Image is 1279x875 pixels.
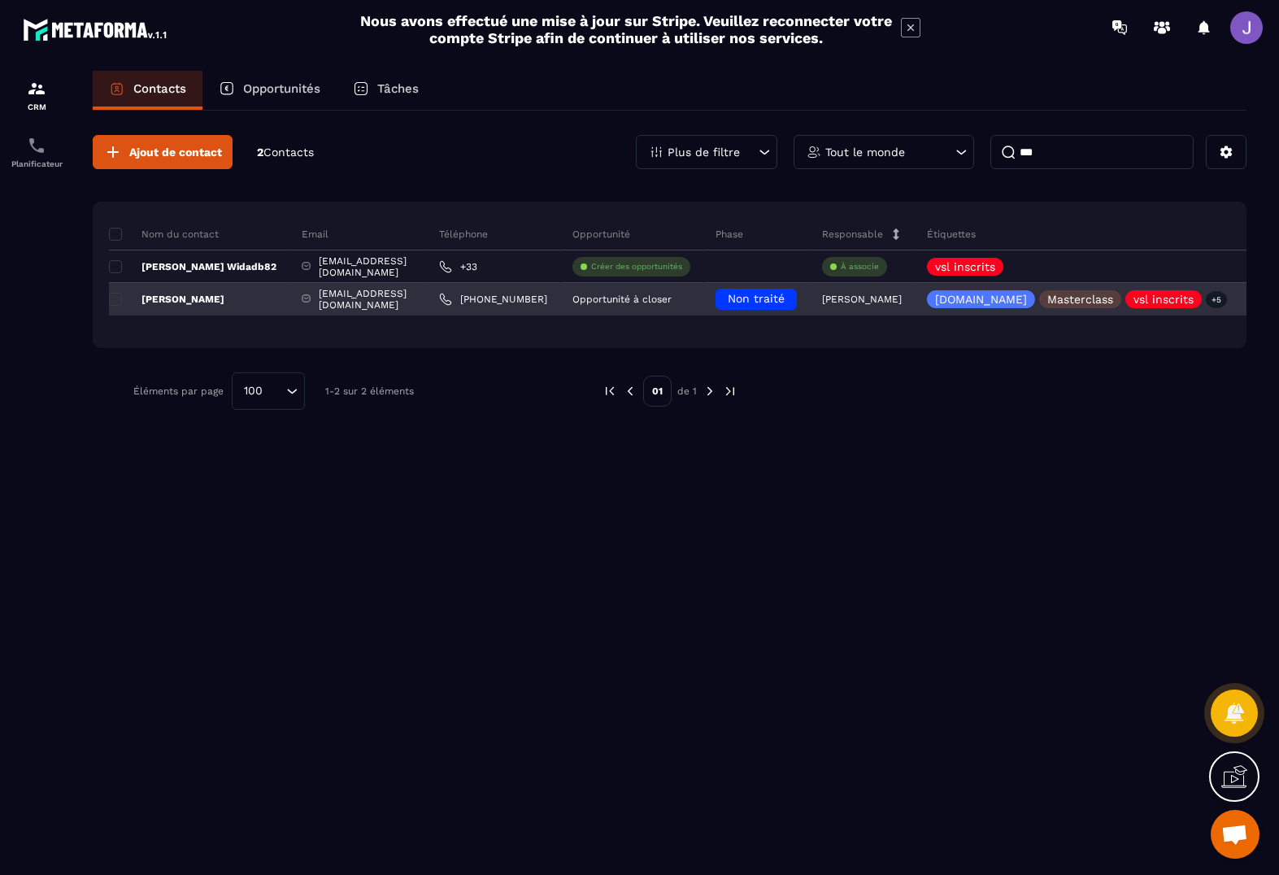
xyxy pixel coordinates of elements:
[263,146,314,159] span: Contacts
[359,12,893,46] h2: Nous avons effectué une mise à jour sur Stripe. Veuillez reconnecter votre compte Stripe afin de ...
[572,228,630,241] p: Opportunité
[668,146,740,158] p: Plus de filtre
[623,384,637,398] img: prev
[4,67,69,124] a: formationformationCRM
[109,293,224,306] p: [PERSON_NAME]
[109,228,219,241] p: Nom du contact
[643,376,672,407] p: 01
[4,102,69,111] p: CRM
[302,228,328,241] p: Email
[439,260,477,273] a: +33
[377,81,419,96] p: Tâches
[243,81,320,96] p: Opportunités
[1133,294,1194,305] p: vsl inscrits
[716,228,743,241] p: Phase
[841,261,879,272] p: À associe
[4,124,69,181] a: schedulerschedulerPlanificateur
[572,294,672,305] p: Opportunité à closer
[927,228,976,241] p: Étiquettes
[825,146,905,158] p: Tout le monde
[268,382,282,400] input: Search for option
[439,228,488,241] p: Téléphone
[27,79,46,98] img: formation
[703,384,717,398] img: next
[109,260,276,273] p: [PERSON_NAME] Widadb82
[1047,294,1113,305] p: Masterclass
[822,228,883,241] p: Responsable
[93,135,233,169] button: Ajout de contact
[27,136,46,155] img: scheduler
[677,385,697,398] p: de 1
[93,71,202,110] a: Contacts
[728,292,785,305] span: Non traité
[723,384,737,398] img: next
[935,294,1027,305] p: [DOMAIN_NAME]
[439,293,547,306] a: [PHONE_NUMBER]
[257,145,314,160] p: 2
[603,384,617,398] img: prev
[133,81,186,96] p: Contacts
[129,144,222,160] span: Ajout de contact
[1206,291,1227,308] p: +5
[202,71,337,110] a: Opportunités
[1211,810,1259,859] div: Ouvrir le chat
[935,261,995,272] p: vsl inscrits
[23,15,169,44] img: logo
[238,382,268,400] span: 100
[591,261,682,272] p: Créer des opportunités
[232,372,305,410] div: Search for option
[337,71,435,110] a: Tâches
[133,385,224,397] p: Éléments par page
[4,159,69,168] p: Planificateur
[325,385,414,397] p: 1-2 sur 2 éléments
[822,294,902,305] p: [PERSON_NAME]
